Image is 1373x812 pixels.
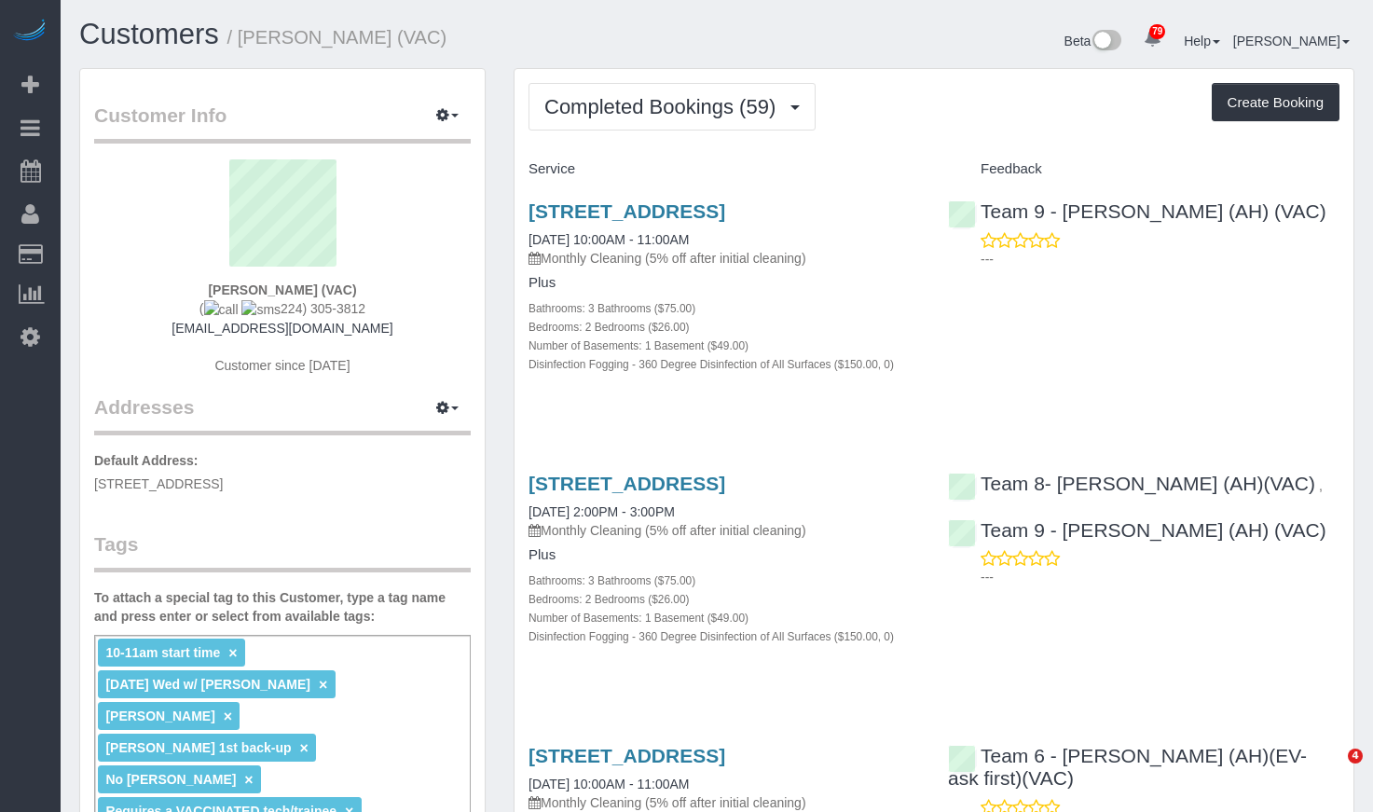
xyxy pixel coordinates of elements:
img: call [204,300,239,319]
button: Completed Bookings (59) [529,83,816,131]
p: --- [981,568,1339,586]
a: [EMAIL_ADDRESS][DOMAIN_NAME] [172,321,392,336]
a: Team 9 - [PERSON_NAME] (AH) (VAC) [948,200,1326,222]
span: [STREET_ADDRESS] [94,476,223,491]
h4: Feedback [948,161,1339,177]
a: [DATE] 2:00PM - 3:00PM [529,504,675,519]
span: No [PERSON_NAME] [105,772,236,787]
span: 4 [1348,749,1363,764]
span: Completed Bookings (59) [544,95,785,118]
h4: Plus [529,275,920,291]
p: Monthly Cleaning (5% off after initial cleaning) [529,521,920,540]
p: Monthly Cleaning (5% off after initial cleaning) [529,249,920,268]
span: , [1319,478,1323,493]
a: [STREET_ADDRESS] [529,473,725,494]
a: [DATE] 10:00AM - 11:00AM [529,777,689,791]
small: Disinfection Fogging - 360 Degree Disinfection of All Surfaces ($150.00, 0) [529,358,894,371]
small: Number of Basements: 1 Basement ($49.00) [529,339,748,352]
small: Bedrooms: 2 Bedrooms ($26.00) [529,593,690,606]
a: [STREET_ADDRESS] [529,200,725,222]
button: Create Booking [1212,83,1339,122]
p: --- [981,250,1339,268]
span: ( 224) 305-3812 [199,301,365,316]
small: Number of Basements: 1 Basement ($49.00) [529,612,748,625]
span: [PERSON_NAME] 1st back-up [105,740,291,755]
label: Default Address: [94,451,199,470]
small: / [PERSON_NAME] (VAC) [227,27,447,48]
a: Team 9 - [PERSON_NAME] (AH) (VAC) [948,519,1326,541]
h4: Service [529,161,920,177]
img: Automaid Logo [11,19,48,45]
a: Help [1184,34,1220,48]
label: To attach a special tag to this Customer, type a tag name and press enter or select from availabl... [94,588,471,626]
small: Bathrooms: 3 Bathrooms ($75.00) [529,302,695,315]
a: 79 [1134,19,1171,60]
a: Customers [79,18,219,50]
a: [DATE] 10:00AM - 11:00AM [529,232,689,247]
h4: Plus [529,547,920,563]
a: × [244,772,253,788]
a: [STREET_ADDRESS] [529,745,725,766]
a: × [224,709,232,724]
legend: Customer Info [94,102,471,144]
img: New interface [1091,30,1121,54]
a: × [299,740,308,756]
small: Bedrooms: 2 Bedrooms ($26.00) [529,321,690,334]
legend: Tags [94,530,471,572]
a: Beta [1064,34,1122,48]
span: 10-11am start time [105,645,220,660]
a: × [228,645,237,661]
span: 79 [1149,24,1165,39]
small: Disinfection Fogging - 360 Degree Disinfection of All Surfaces ($150.00, 0) [529,630,894,643]
span: Customer since [DATE] [214,358,350,373]
a: [PERSON_NAME] [1233,34,1350,48]
span: [PERSON_NAME] [105,709,214,723]
a: Team 6 - [PERSON_NAME] (AH)(EV-ask first)(VAC) [948,745,1307,789]
p: Monthly Cleaning (5% off after initial cleaning) [529,793,920,812]
iframe: Intercom live chat [1310,749,1354,793]
small: Bathrooms: 3 Bathrooms ($75.00) [529,574,695,587]
img: sms [241,300,281,319]
a: Team 8- [PERSON_NAME] (AH)(VAC) [948,473,1315,494]
strong: [PERSON_NAME] (VAC) [208,282,356,297]
span: [DATE] Wed w/ [PERSON_NAME] [105,677,310,692]
a: × [319,677,327,693]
